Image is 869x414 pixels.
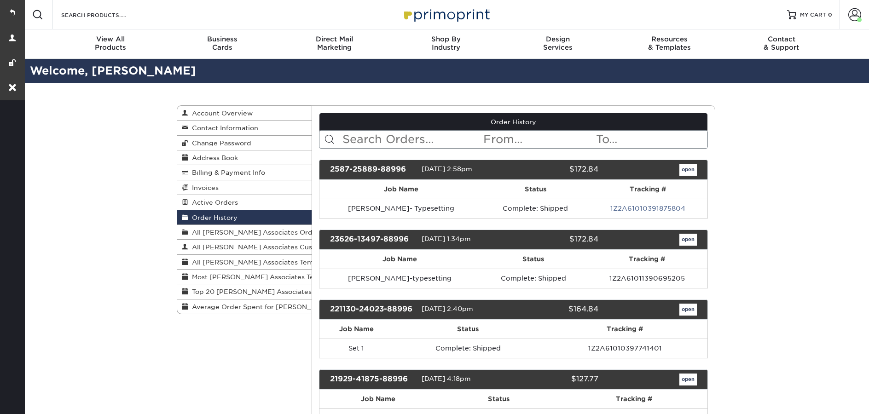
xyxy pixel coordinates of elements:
a: Contact& Support [725,29,837,59]
td: Complete: Shipped [483,199,588,218]
span: View All [55,35,167,43]
a: 1Z2A61010391875804 [610,205,685,212]
div: Industry [390,35,502,52]
span: Resources [614,35,725,43]
span: [DATE] 4:18pm [422,375,471,382]
input: SEARCH PRODUCTS..... [60,9,150,20]
th: Status [437,390,561,408]
td: 1Z2A61011390695205 [586,269,707,288]
span: Order History [188,214,238,221]
span: Most [PERSON_NAME] Associates Templates Used [188,273,359,281]
div: 23626-13497-88996 [323,234,422,246]
input: To... [595,131,707,148]
span: Change Password [188,139,251,147]
a: View AllProducts [55,29,167,59]
a: All [PERSON_NAME] Associates Templates [177,255,312,270]
th: Job Name [319,320,394,339]
a: Account Overview [177,106,312,121]
td: [PERSON_NAME]-typesetting [319,269,481,288]
span: Shop By [390,35,502,43]
span: Design [502,35,614,43]
div: Products [55,35,167,52]
th: Job Name [319,180,483,199]
a: Order History [319,113,708,131]
div: Marketing [278,35,390,52]
div: $164.84 [506,304,605,316]
input: Search Orders... [342,131,483,148]
a: open [679,304,697,316]
td: Set 1 [319,339,394,358]
a: Contact Information [177,121,312,135]
span: Invoices [188,184,219,191]
span: [DATE] 2:40pm [422,305,473,312]
div: 21929-41875-88996 [323,374,422,385]
div: $172.84 [506,164,605,176]
span: All [PERSON_NAME] Associates Customers [188,243,336,251]
a: Top 20 [PERSON_NAME] Associates Location Order [177,284,312,299]
span: [DATE] 1:34pm [422,235,471,242]
span: Active Orders [188,199,238,206]
a: open [679,234,697,246]
a: Order History [177,210,312,225]
div: 2587-25889-88996 [323,164,422,176]
a: Resources& Templates [614,29,725,59]
a: All [PERSON_NAME] Associates Customers [177,240,312,254]
span: All [PERSON_NAME] Associates Templates [188,259,334,266]
input: From... [482,131,595,148]
a: All [PERSON_NAME] Associates Orders [177,225,312,240]
td: Complete: Shipped [480,269,586,288]
th: Job Name [319,390,437,408]
a: Address Book [177,150,312,165]
th: Status [483,180,588,199]
a: Change Password [177,136,312,150]
div: Cards [167,35,278,52]
span: Billing & Payment Info [188,169,265,176]
th: Tracking # [588,180,707,199]
a: BusinessCards [167,29,278,59]
span: [DATE] 2:58pm [422,165,472,172]
span: Top 20 [PERSON_NAME] Associates Location Order [188,288,364,295]
td: Complete: Shipped [394,339,542,358]
img: Primoprint [400,5,492,24]
th: Tracking # [561,390,707,408]
span: Average Order Spent for [PERSON_NAME] Associates [188,303,371,310]
span: Direct Mail [278,35,390,43]
a: open [679,374,697,385]
a: DesignServices [502,29,614,59]
a: Active Orders [177,195,312,210]
span: 0 [828,11,832,18]
h2: Welcome, [PERSON_NAME] [23,63,869,80]
span: Business [167,35,278,43]
a: Most [PERSON_NAME] Associates Templates Used [177,270,312,284]
a: Billing & Payment Info [177,165,312,180]
span: Contact [725,35,837,43]
th: Tracking # [586,250,707,269]
a: Invoices [177,180,312,195]
td: [PERSON_NAME]- Typesetting [319,199,483,218]
div: & Templates [614,35,725,52]
a: Average Order Spent for [PERSON_NAME] Associates [177,299,312,314]
a: Shop ByIndustry [390,29,502,59]
div: $127.77 [506,374,605,385]
span: Account Overview [188,109,253,117]
th: Status [394,320,542,339]
span: MY CART [800,11,826,19]
div: 221130-24023-88996 [323,304,422,316]
a: Direct MailMarketing [278,29,390,59]
div: Services [502,35,614,52]
span: Contact Information [188,124,258,132]
th: Status [480,250,586,269]
span: All [PERSON_NAME] Associates Orders [188,229,323,236]
th: Tracking # [542,320,707,339]
a: open [679,164,697,176]
span: Address Book [188,154,238,161]
th: Job Name [319,250,481,269]
div: $172.84 [506,234,605,246]
td: 1Z2A61010397741401 [542,339,707,358]
div: & Support [725,35,837,52]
